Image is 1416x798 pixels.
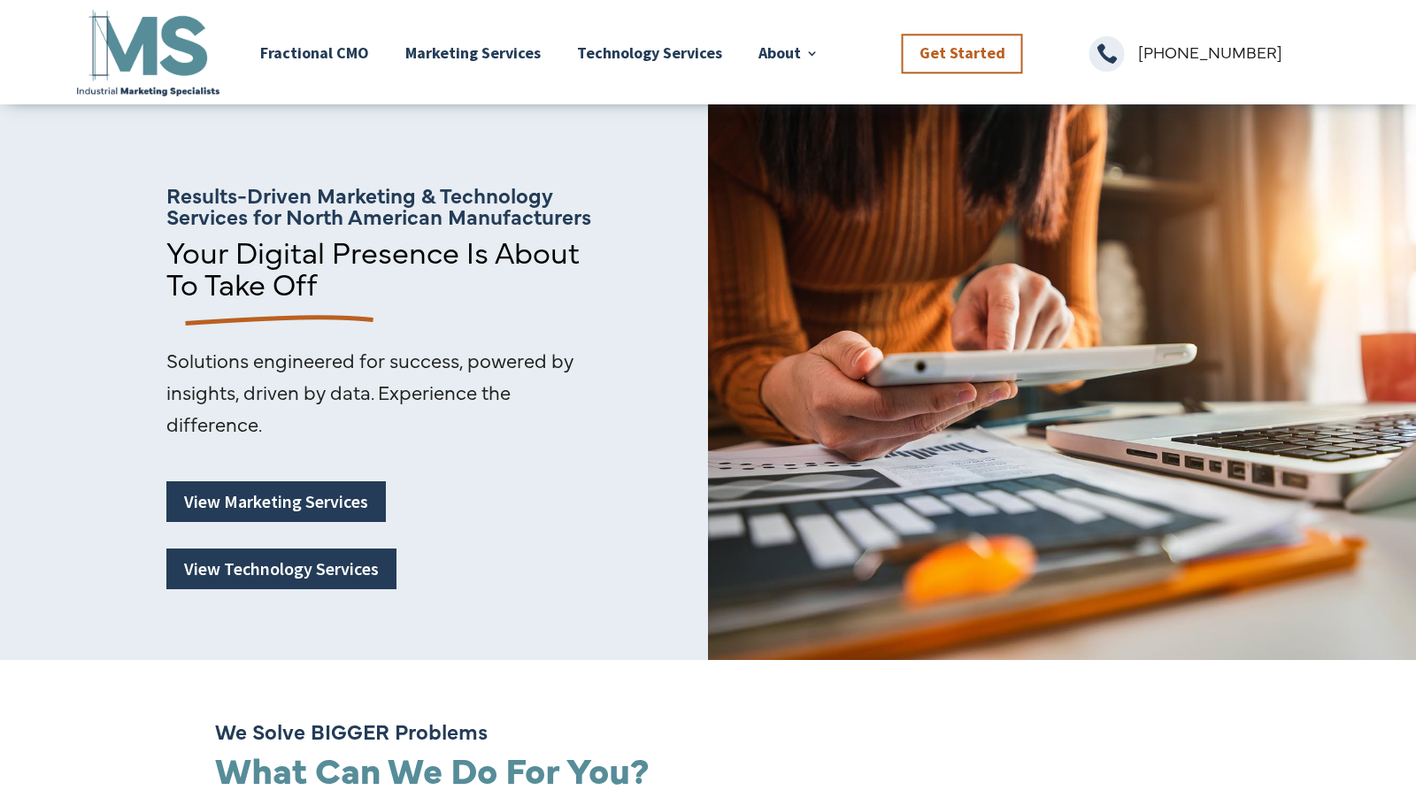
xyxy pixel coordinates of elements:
[405,6,541,99] a: Marketing Services
[215,750,1180,795] h2: What Can We Do For You?
[166,344,597,440] p: Solutions engineered for success, powered by insights, driven by data. Experience the difference.
[166,549,396,589] a: View Technology Services
[166,481,386,522] a: View Marketing Services
[166,299,381,344] img: underline
[215,720,1180,750] h5: We Solve BIGGER Problems
[1138,36,1343,68] p: [PHONE_NUMBER]
[577,6,722,99] a: Technology Services
[1089,36,1125,72] span: 
[902,34,1023,73] a: Get Started
[260,6,369,99] a: Fractional CMO
[166,184,606,235] h5: Results-Driven Marketing & Technology Services for North American Manufacturers
[166,235,606,299] p: Your Digital Presence Is About To Take Off
[758,6,819,99] a: About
